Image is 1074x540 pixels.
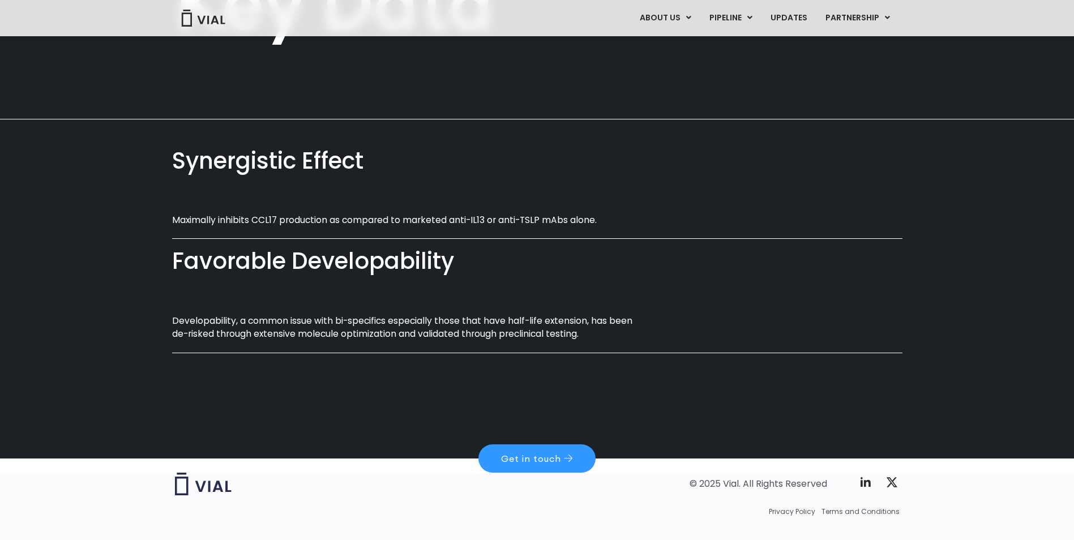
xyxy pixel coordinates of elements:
[172,245,902,277] div: Favorable Developability
[175,473,232,495] img: Vial logo wih "Vial" spelled out
[181,10,226,27] img: Vial Logo
[816,8,899,28] a: PARTNERSHIPMenu Toggle
[172,314,647,341] p: Developability, a common issue with bi-specifics especially those that have half-life extension, ...
[631,8,700,28] a: ABOUT USMenu Toggle
[172,145,902,177] div: Synergistic Effect
[690,478,827,490] div: © 2025 Vial. All Rights Reserved
[821,507,900,517] a: Terms and Conditions
[172,213,647,226] p: Maximally inhibits CCL17 production as compared to marketed anti-IL13 or anti-TSLP mAbs alone.
[761,8,816,28] a: UPDATES
[769,507,815,517] a: Privacy Policy
[700,8,761,28] a: PIPELINEMenu Toggle
[501,454,561,463] span: Get in touch
[478,444,596,473] a: Get in touch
